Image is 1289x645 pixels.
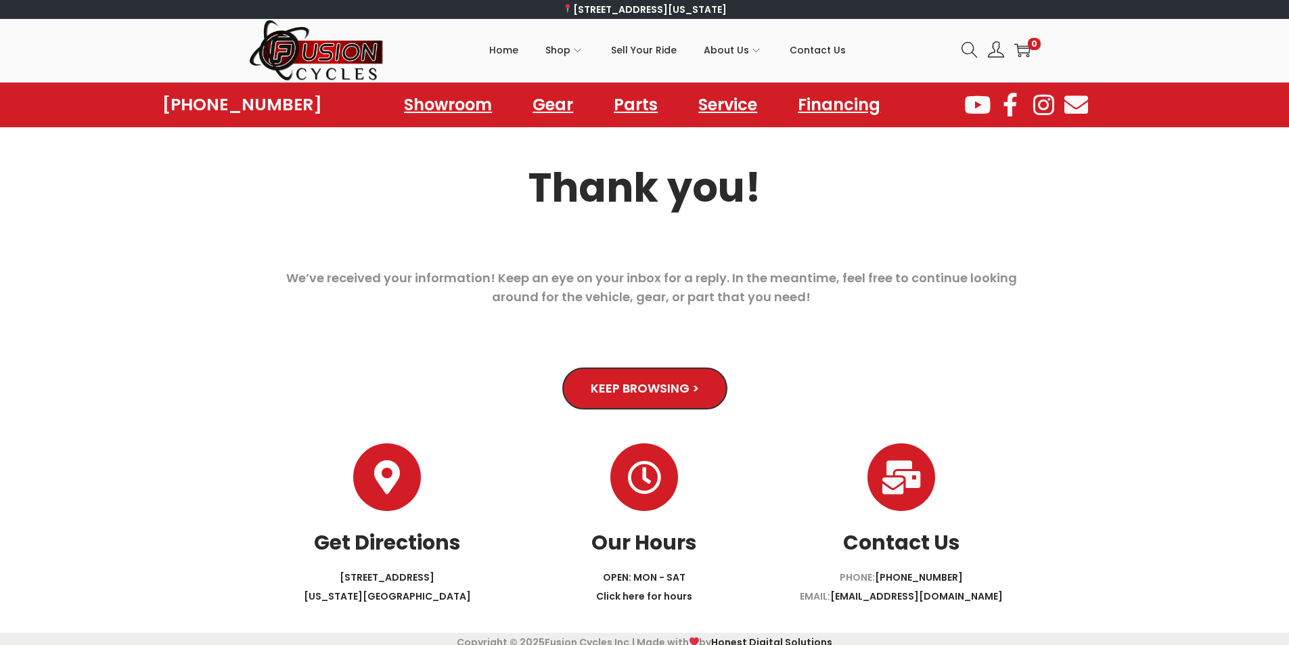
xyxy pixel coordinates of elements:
span: Home [489,33,518,67]
a: Contact Us [843,528,960,557]
a: 0 [1014,42,1031,58]
span: Keep Browsing > [591,382,699,395]
a: Get Directions [314,528,461,557]
nav: Primary navigation [384,20,951,81]
a: Home [489,20,518,81]
a: Financing [784,89,894,120]
a: OPEN: MON - SATClick here for hours [596,571,692,603]
a: Our Hours [591,528,697,557]
nav: Menu [390,89,894,120]
a: [STREET_ADDRESS][US_STATE] [562,3,727,16]
a: [PHONE_NUMBER] [875,571,963,584]
a: Get Directions [353,443,421,511]
a: About Us [704,20,763,81]
a: Our Hours [610,443,678,511]
a: Shop [545,20,584,81]
a: Contact Us [790,20,846,81]
a: Sell Your Ride [611,20,677,81]
span: Contact Us [790,33,846,67]
a: [STREET_ADDRESS][US_STATE][GEOGRAPHIC_DATA] [304,571,471,603]
a: Contact Us [867,443,935,511]
a: Showroom [390,89,505,120]
div: We’ve received your information! Keep an eye on your inbox for a reply. In the meantime, feel fre... [266,269,1024,307]
p: PHONE: EMAIL: [773,568,1030,606]
a: [EMAIL_ADDRESS][DOMAIN_NAME] [830,590,1003,603]
a: Keep Browsing > [562,368,727,409]
span: Shop [545,33,570,67]
span: Sell Your Ride [611,33,677,67]
a: Parts [600,89,671,120]
a: Gear [519,89,587,120]
a: Service [685,89,771,120]
span: About Us [704,33,749,67]
a: [PHONE_NUMBER] [162,95,322,114]
img: 📍 [563,4,572,14]
h2: Thank you! [266,168,1024,208]
img: Woostify retina logo [249,19,384,82]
